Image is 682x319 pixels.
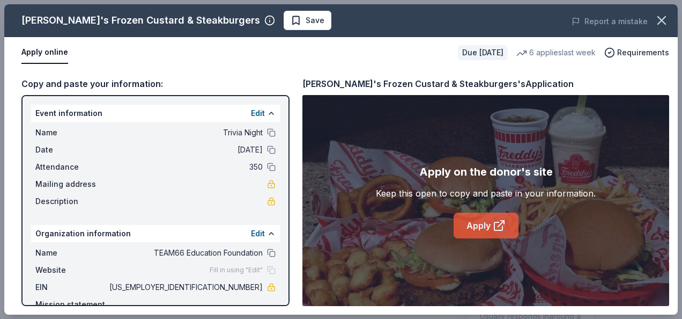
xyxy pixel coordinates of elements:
[107,126,263,139] span: Trivia Night
[21,77,290,91] div: Copy and paste your information:
[35,161,107,173] span: Attendance
[35,264,107,277] span: Website
[251,227,265,240] button: Edit
[21,41,68,64] button: Apply online
[35,143,107,156] span: Date
[35,298,276,311] div: Mission statement
[302,77,574,91] div: [PERSON_NAME]'s Frozen Custard & Steakburgers's Application
[35,178,107,191] span: Mailing address
[35,126,107,139] span: Name
[251,107,265,120] button: Edit
[31,105,280,122] div: Event information
[35,195,107,208] span: Description
[31,225,280,242] div: Organization information
[572,15,648,28] button: Report a mistake
[376,187,596,200] div: Keep this open to copy and paste in your information.
[284,11,331,30] button: Save
[21,12,260,29] div: [PERSON_NAME]'s Frozen Custard & Steakburgers
[458,45,508,60] div: Due [DATE]
[306,14,324,27] span: Save
[454,213,518,238] a: Apply
[107,281,263,294] span: [US_EMPLOYER_IDENTIFICATION_NUMBER]
[35,281,107,294] span: EIN
[210,266,263,274] span: Fill in using "Edit"
[419,163,553,180] div: Apply on the donor's site
[107,143,263,156] span: [DATE]
[617,46,669,59] span: Requirements
[107,161,263,173] span: 350
[107,247,263,259] span: TEAM66 Education Foundation
[604,46,669,59] button: Requirements
[516,46,596,59] div: 6 applies last week
[35,247,107,259] span: Name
